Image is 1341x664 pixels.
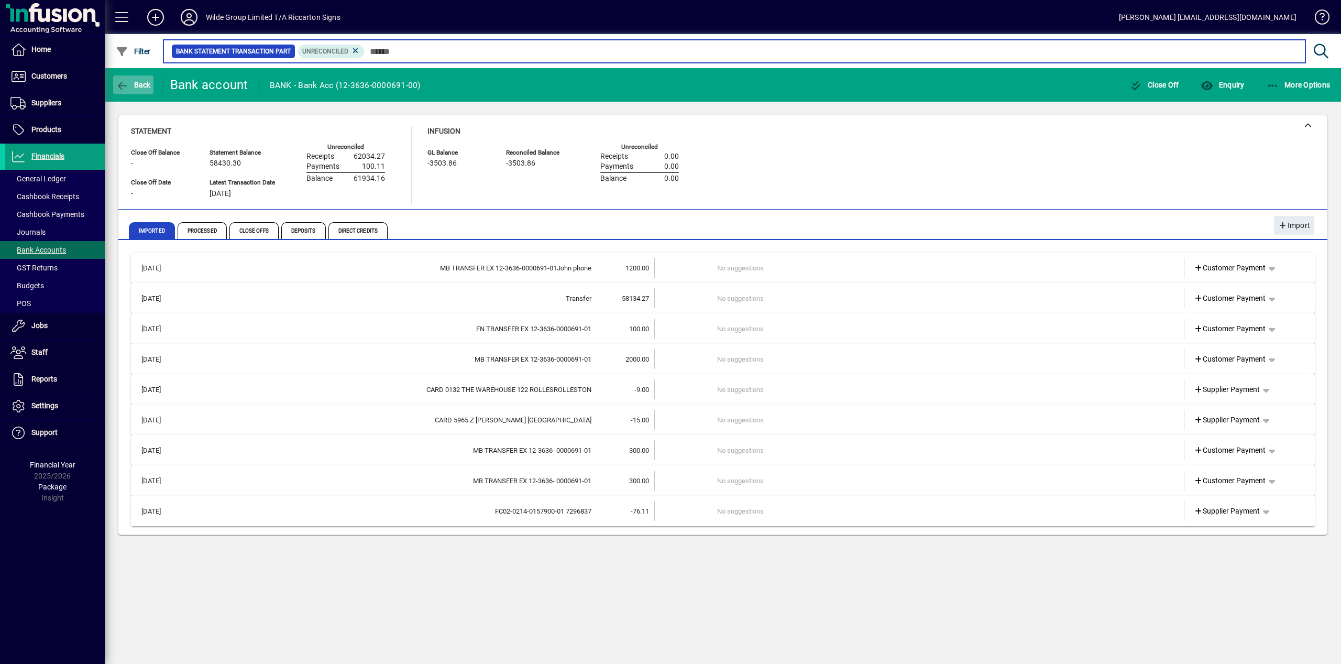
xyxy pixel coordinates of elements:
[5,90,105,116] a: Suppliers
[131,435,1315,465] mat-expansion-panel-header: [DATE]MB TRANSFER EX 12-3636- 0000691-01300.00No suggestionsCustomer Payment
[185,354,591,365] div: MB TRANSFER EX 12-3636-0000691-01
[113,42,153,61] button: Filter
[210,149,275,156] span: Statement Balance
[131,374,1315,405] mat-expansion-panel-header: [DATE]CARD 0132 THE WAREHOUSE 122 ROLLESROLLESTON-9.00No suggestionsSupplier Payment
[717,501,1123,521] td: No suggestions
[1194,506,1260,517] span: Supplier Payment
[1190,441,1270,460] a: Customer Payment
[131,190,133,198] span: -
[176,46,291,57] span: Bank Statement Transaction Part
[5,313,105,339] a: Jobs
[629,447,649,454] span: 300.00
[185,476,591,486] div: MB TRANSFER EX 12-3636- 0000691-01
[139,8,172,27] button: Add
[270,77,421,94] div: BANK - Bank Acc (12-3636-0000691-00)
[302,48,348,55] span: Unreconciled
[30,461,75,469] span: Financial Year
[10,281,44,290] span: Budgets
[1194,263,1266,274] span: Customer Payment
[5,277,105,295] a: Budgets
[5,340,105,366] a: Staff
[31,152,64,160] span: Financials
[5,188,105,205] a: Cashbook Receipts
[5,37,105,63] a: Home
[5,241,105,259] a: Bank Accounts
[298,45,365,58] mat-chip: Reconciliation Status: Unreconciled
[185,324,591,334] div: FN TRANSFER EX 12-3636-0000691-01
[1194,475,1266,486] span: Customer Payment
[629,477,649,485] span: 300.00
[717,440,1123,460] td: No suggestions
[136,349,185,369] td: [DATE]
[427,159,457,168] span: -3503.86
[131,496,1315,526] mat-expansion-panel-header: [DATE]FC02-0214-0157900-01 7296837-76.11No suggestionsSupplier Payment
[1201,81,1244,89] span: Enquiry
[136,258,185,278] td: [DATE]
[717,471,1123,491] td: No suggestions
[185,415,591,426] div: CARD 5965 Z Moorhouse Christchurch
[1194,323,1266,334] span: Customer Payment
[1267,81,1331,89] span: More Options
[206,9,340,26] div: Wilde Group Limited T/A Riccarton Signs
[31,72,67,80] span: Customers
[1190,502,1265,520] a: Supplier Payment
[1264,75,1333,94] button: More Options
[327,144,364,150] label: Unreconciled
[31,401,58,410] span: Settings
[1190,258,1270,277] a: Customer Payment
[136,319,185,339] td: [DATE]
[185,293,591,304] div: Transfer
[5,295,105,312] a: POS
[664,162,679,171] span: 0.00
[717,319,1123,339] td: No suggestions
[10,246,66,254] span: Bank Accounts
[664,153,679,161] span: 0.00
[136,471,185,491] td: [DATE]
[1198,75,1247,94] button: Enquiry
[131,159,133,168] span: -
[105,75,162,94] app-page-header-button: Back
[131,253,1315,283] mat-expansion-panel-header: [DATE]MB TRANSFER EX 12-3636-0000691-01John phone1200.00No suggestionsCustomer Payment
[10,175,66,183] span: General Ledger
[185,385,591,395] div: CARD 0132 THE WAREHOUSE 122 ROLLESROLLESTON
[129,222,175,239] span: Imported
[5,223,105,241] a: Journals
[113,75,153,94] button: Back
[116,47,151,56] span: Filter
[1274,216,1314,235] button: Import
[1130,81,1179,89] span: Close Off
[136,288,185,308] td: [DATE]
[306,153,334,161] span: Receipts
[210,159,241,168] span: 58430.30
[185,445,591,456] div: MB TRANSFER EX 12-3636- 0000691-01
[1190,319,1270,338] a: Customer Payment
[717,379,1123,399] td: No suggestions
[1194,293,1266,304] span: Customer Payment
[170,77,248,93] div: Bank account
[10,299,31,308] span: POS
[210,190,231,198] span: [DATE]
[629,325,649,333] span: 100.00
[131,283,1315,313] mat-expansion-panel-header: [DATE]Transfer58134.27No suggestionsCustomer Payment
[1194,415,1260,426] span: Supplier Payment
[131,313,1315,344] mat-expansion-panel-header: [DATE]FN TRANSFER EX 12-3636-0000691-01100.00No suggestionsCustomer Payment
[5,259,105,277] a: GST Returns
[172,8,206,27] button: Profile
[717,349,1123,369] td: No suggestions
[600,175,626,183] span: Balance
[10,264,58,272] span: GST Returns
[136,379,185,399] td: [DATE]
[625,264,649,272] span: 1200.00
[1190,380,1265,399] a: Supplier Payment
[634,386,649,394] span: -9.00
[1194,384,1260,395] span: Supplier Payment
[5,170,105,188] a: General Ledger
[717,288,1123,308] td: No suggestions
[664,175,679,183] span: 0.00
[717,410,1123,430] td: No suggestions
[31,348,48,356] span: Staff
[38,483,67,491] span: Package
[31,375,57,383] span: Reports
[506,159,535,168] span: -3503.86
[328,222,388,239] span: Direct Credits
